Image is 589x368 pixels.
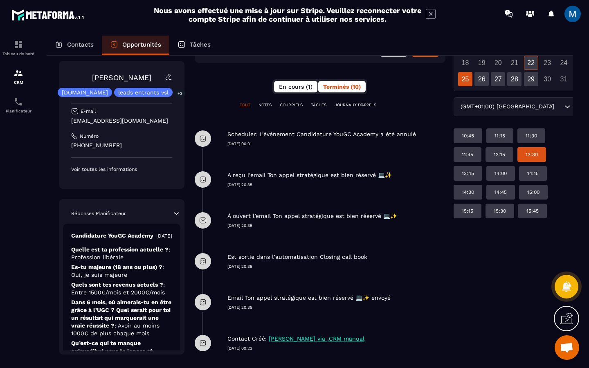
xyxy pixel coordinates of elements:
p: JOURNAUX D'APPELS [335,102,376,108]
p: Scheduler: L'événement Candidature YouGC Academy a été annulé [227,130,416,138]
span: (GMT+01:00) [GEOGRAPHIC_DATA] [459,102,556,111]
p: Contacts [67,41,94,48]
p: leads entrants vsl [118,90,169,95]
a: formationformationCRM [2,62,35,91]
div: 21 [507,56,522,70]
div: Search for option [454,97,576,116]
p: TÂCHES [311,102,326,108]
a: Contacts [47,36,102,55]
p: Tâches [190,41,211,48]
div: 18 [458,56,472,70]
p: +3 [175,89,185,98]
p: 15:45 [526,208,539,214]
button: En cours (1) [274,81,317,92]
p: [DATE] 20:35 [227,223,445,229]
a: Tâches [169,36,219,55]
p: Opportunités [122,41,161,48]
p: 14:45 [495,189,507,195]
p: [PHONE_NUMBER] [71,141,172,149]
p: [PERSON_NAME] via ,CRM manual [269,335,364,343]
p: Contact Créé: [227,335,267,343]
p: Quelle est ta profession actuelle ? [71,246,172,261]
img: logo [11,7,85,22]
div: 24 [557,56,571,70]
p: 11:45 [462,151,473,158]
div: 30 [540,72,555,86]
div: 19 [474,56,489,70]
div: 28 [507,72,522,86]
p: [DATE] 00:01 [227,141,445,147]
a: Opportunités [102,36,169,55]
span: En cours (1) [279,83,312,90]
button: Terminés (10) [318,81,366,92]
p: Numéro [80,133,99,139]
p: 14:15 [527,170,539,177]
p: Candidature YouGC Academy [71,232,153,240]
p: 15:00 [527,189,540,195]
p: Es-tu majeure (18 ans ou plus) ? [71,263,172,279]
p: Réponses Planificateur [71,210,126,217]
p: 11:15 [495,132,505,139]
p: 11:30 [526,132,537,139]
p: Dans 6 mois, où aimerais-tu en être grâce à l’UGC ? Quel serait pour toi un résultat qui marquera... [71,298,172,337]
div: 25 [458,72,472,86]
a: Ouvrir le chat [555,335,579,360]
p: [DOMAIN_NAME] [62,90,108,95]
p: TOUT [240,102,250,108]
p: COURRIELS [280,102,303,108]
p: 15:15 [462,208,473,214]
div: 29 [524,72,538,86]
div: 22 [524,56,538,70]
h2: Nous avons effectué une mise à jour sur Stripe. Veuillez reconnecter votre compte Stripe afin de ... [153,6,422,23]
p: 13:15 [494,151,505,158]
p: [DATE] 09:23 [227,346,445,351]
p: 13:45 [462,170,474,177]
p: 14:30 [462,189,474,195]
p: [DATE] [156,233,172,239]
a: formationformationTableau de bord [2,34,35,62]
p: Quels sont tes revenus actuels ? [71,281,172,296]
span: Terminés (10) [323,83,361,90]
span: : Avoir au moins 1000€ de plus chaque mois [71,322,160,337]
p: À ouvert l’email Ton appel stratégique est bien réservé 💻✨ [227,212,397,220]
img: formation [13,68,23,78]
p: 10:45 [462,132,474,139]
p: [DATE] 20:35 [227,264,445,269]
p: Planificateur [2,109,35,113]
p: E-mail [81,108,96,114]
div: 31 [557,72,571,86]
div: 20 [491,56,505,70]
p: A reçu l’email Ton appel stratégique est bien réservé 💻✨ [227,171,392,179]
input: Search for option [556,102,562,111]
p: Est sortie dans l’automatisation Closing call book [227,253,367,261]
a: [PERSON_NAME] [92,73,151,82]
div: 23 [540,56,555,70]
p: Email Ton appel stratégique est bien réservé 💻✨ envoyé [227,294,391,302]
div: 27 [491,72,505,86]
p: 15:30 [494,208,506,214]
p: 14:00 [495,170,507,177]
img: formation [13,40,23,49]
img: scheduler [13,97,23,107]
div: 26 [474,72,489,86]
p: NOTES [259,102,272,108]
p: Tableau de bord [2,52,35,56]
p: [EMAIL_ADDRESS][DOMAIN_NAME] [71,117,172,125]
p: [DATE] 20:35 [227,305,445,310]
a: schedulerschedulerPlanificateur [2,91,35,119]
p: CRM [2,80,35,85]
p: Voir toutes les informations [71,166,172,173]
p: [DATE] 20:35 [227,182,445,188]
p: 13:30 [526,151,538,158]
